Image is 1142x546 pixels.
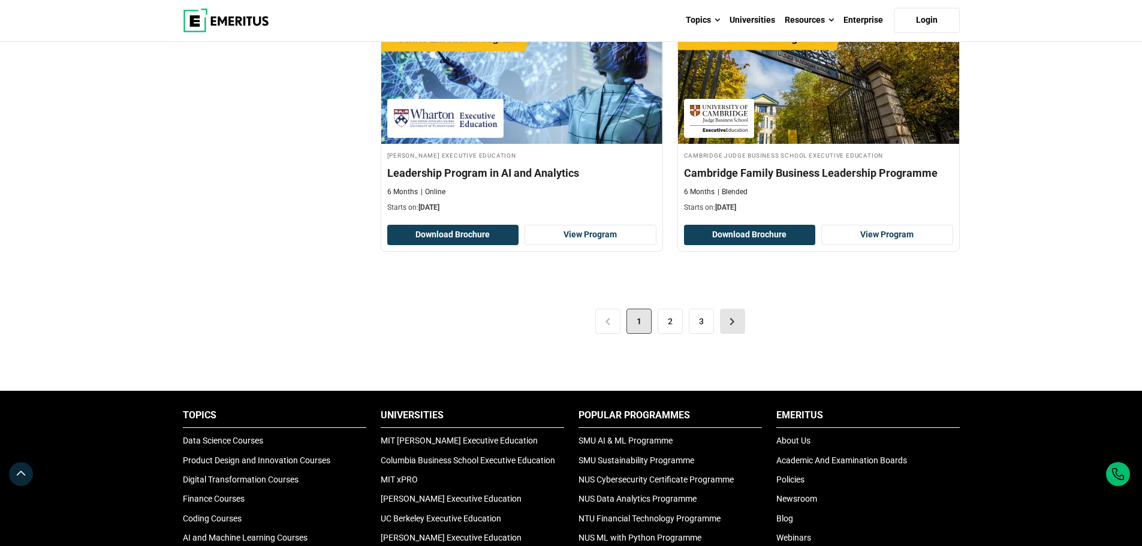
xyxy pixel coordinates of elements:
[183,475,299,484] a: Digital Transformation Courses
[387,150,656,160] h4: [PERSON_NAME] Executive Education
[578,494,697,503] a: NUS Data Analytics Programme
[894,8,960,33] a: Login
[578,475,734,484] a: NUS Cybersecurity Certificate Programme
[776,494,817,503] a: Newsroom
[684,150,953,160] h4: Cambridge Judge Business School Executive Education
[183,436,263,445] a: Data Science Courses
[578,533,701,542] a: NUS ML with Python Programme
[626,309,652,334] span: 1
[381,455,555,465] a: Columbia Business School Executive Education
[387,187,418,197] p: 6 Months
[387,225,519,245] button: Download Brochure
[578,436,673,445] a: SMU AI & ML Programme
[578,455,694,465] a: SMU Sustainability Programme
[689,309,714,334] a: 3
[690,105,748,132] img: Cambridge Judge Business School Executive Education
[421,187,445,197] p: Online
[381,494,522,503] a: [PERSON_NAME] Executive Education
[684,187,715,197] p: 6 Months
[393,105,498,132] img: Wharton Executive Education
[776,514,793,523] a: Blog
[684,225,816,245] button: Download Brochure
[720,309,745,334] a: >
[776,533,811,542] a: Webinars
[684,165,953,180] h4: Cambridge Family Business Leadership Programme
[776,475,804,484] a: Policies
[387,203,656,213] p: Starts on:
[381,475,418,484] a: MIT xPRO
[183,494,245,503] a: Finance Courses
[715,203,736,212] span: [DATE]
[381,514,501,523] a: UC Berkeley Executive Education
[381,24,662,219] a: AI and Machine Learning Course by Wharton Executive Education - December 11, 2025 Wharton Executi...
[821,225,953,245] a: View Program
[578,514,721,523] a: NTU Financial Technology Programme
[678,24,959,144] img: Cambridge Family Business Leadership Programme | Online Leadership Course
[381,24,662,144] img: Leadership Program in AI and Analytics | Online AI and Machine Learning Course
[418,203,439,212] span: [DATE]
[776,455,907,465] a: Academic And Examination Boards
[658,309,683,334] a: 2
[776,436,810,445] a: About Us
[684,203,953,213] p: Starts on:
[381,533,522,542] a: [PERSON_NAME] Executive Education
[381,436,538,445] a: MIT [PERSON_NAME] Executive Education
[678,24,959,219] a: Leadership Course by Cambridge Judge Business School Executive Education - March 16, 2026 Cambrid...
[718,187,748,197] p: Blended
[183,455,330,465] a: Product Design and Innovation Courses
[183,514,242,523] a: Coding Courses
[387,165,656,180] h4: Leadership Program in AI and Analytics
[183,533,308,542] a: AI and Machine Learning Courses
[525,225,656,245] a: View Program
